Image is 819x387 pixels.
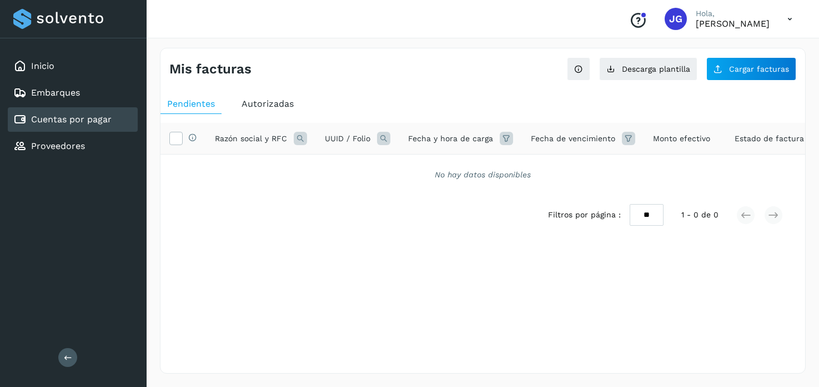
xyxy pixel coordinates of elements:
[696,9,770,18] p: Hola,
[242,98,294,109] span: Autorizadas
[169,61,252,77] h4: Mis facturas
[167,98,215,109] span: Pendientes
[8,107,138,132] div: Cuentas por pagar
[729,65,789,73] span: Cargar facturas
[31,141,85,151] a: Proveedores
[408,133,493,145] span: Fecha y hora de carga
[622,65,690,73] span: Descarga plantilla
[8,134,138,158] div: Proveedores
[735,133,804,145] span: Estado de factura
[706,57,796,81] button: Cargar facturas
[31,87,80,98] a: Embarques
[215,133,287,145] span: Razón social y RFC
[653,133,710,145] span: Monto efectivo
[548,209,621,221] span: Filtros por página :
[31,114,112,125] a: Cuentas por pagar
[531,133,615,145] span: Fecha de vencimiento
[681,209,718,221] span: 1 - 0 de 0
[8,54,138,78] div: Inicio
[175,169,791,181] div: No hay datos disponibles
[31,61,54,71] a: Inicio
[696,18,770,29] p: JAIRO GUILLERMO ASPERÓ
[325,133,370,145] span: UUID / Folio
[8,81,138,105] div: Embarques
[599,57,697,81] button: Descarga plantilla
